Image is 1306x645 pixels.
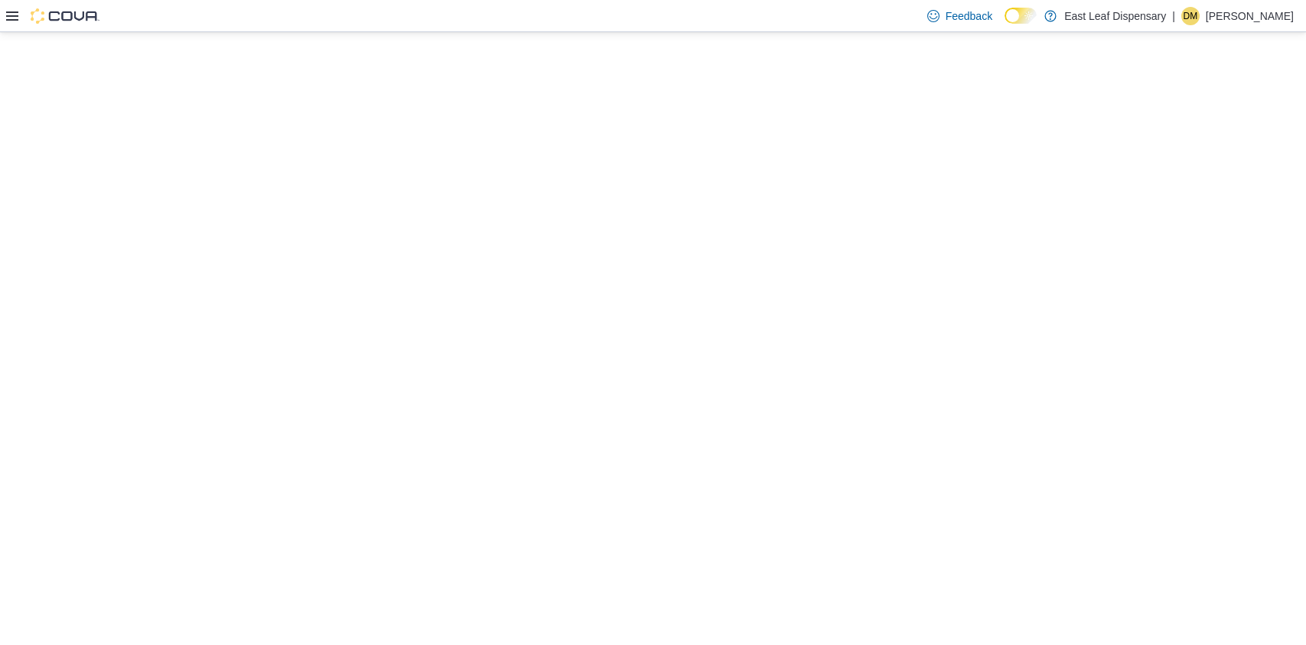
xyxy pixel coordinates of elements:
[921,1,998,31] a: Feedback
[31,8,99,24] img: Cova
[1172,7,1175,25] p: |
[946,8,992,24] span: Feedback
[1064,7,1166,25] p: East Leaf Dispensary
[1005,8,1037,24] input: Dark Mode
[1206,7,1294,25] p: [PERSON_NAME]
[1181,7,1200,25] div: Danielle Miller
[1184,7,1198,25] span: DM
